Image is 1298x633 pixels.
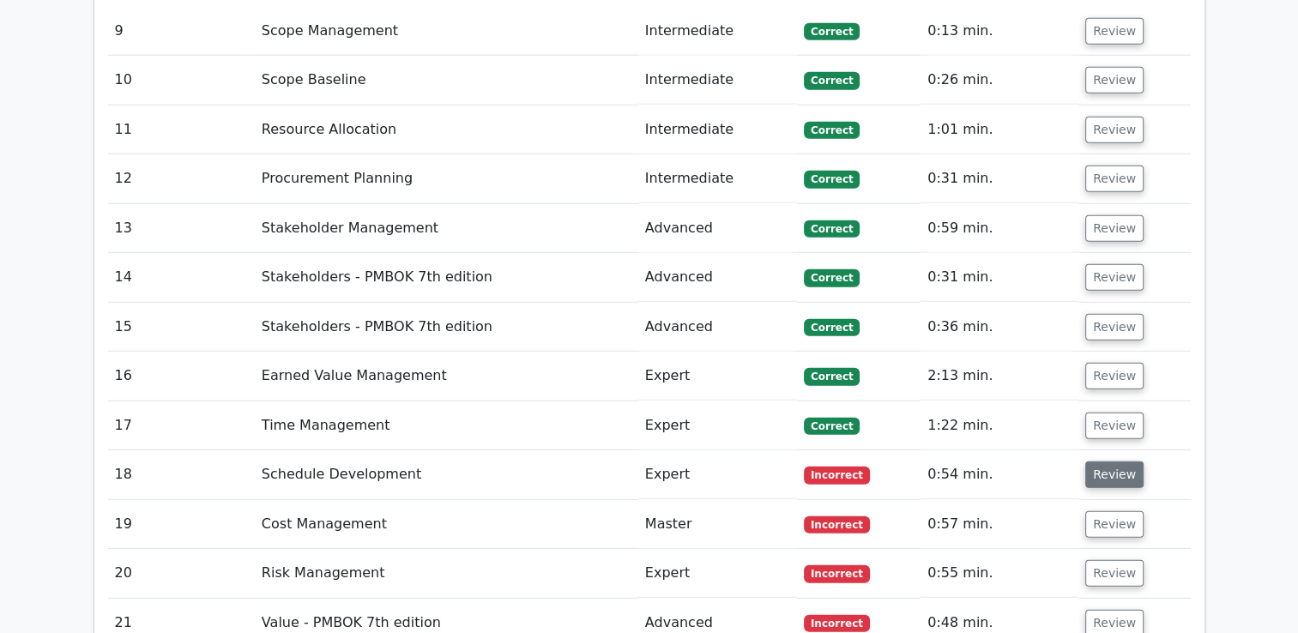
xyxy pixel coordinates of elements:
td: 12 [108,154,255,203]
td: 19 [108,500,255,549]
td: 2:13 min. [921,352,1078,401]
button: Review [1085,166,1144,192]
span: Correct [804,23,860,40]
span: Correct [804,122,860,139]
td: 0:31 min. [921,253,1078,302]
td: 0:36 min. [921,303,1078,352]
button: Review [1085,18,1144,45]
td: Intermediate [638,154,797,203]
td: Advanced [638,204,797,253]
td: Expert [638,549,797,598]
td: 0:13 min. [921,7,1078,56]
td: 13 [108,204,255,253]
td: Stakeholder Management [255,204,638,253]
td: Risk Management [255,549,638,598]
td: Intermediate [638,56,797,105]
td: Stakeholders - PMBOK 7th edition [255,303,638,352]
td: 10 [108,56,255,105]
button: Review [1085,413,1144,439]
td: Advanced [638,303,797,352]
td: 9 [108,7,255,56]
span: Incorrect [804,565,870,582]
td: Cost Management [255,500,638,549]
td: Scope Management [255,7,638,56]
button: Review [1085,560,1144,587]
td: Schedule Development [255,450,638,499]
span: Correct [804,269,860,286]
button: Review [1085,511,1144,538]
td: 11 [108,105,255,154]
td: Time Management [255,401,638,450]
button: Review [1085,264,1144,291]
td: 0:57 min. [921,500,1078,549]
button: Review [1085,314,1144,341]
td: 0:31 min. [921,154,1078,203]
td: 0:55 min. [921,549,1078,598]
td: 1:22 min. [921,401,1078,450]
span: Correct [804,171,860,188]
td: Resource Allocation [255,105,638,154]
span: Incorrect [804,467,870,484]
td: Master [638,500,797,549]
td: Intermediate [638,7,797,56]
button: Review [1085,461,1144,488]
td: Stakeholders - PMBOK 7th edition [255,253,638,302]
button: Review [1085,363,1144,389]
span: Correct [804,220,860,238]
td: Scope Baseline [255,56,638,105]
td: Intermediate [638,105,797,154]
td: 0:54 min. [921,450,1078,499]
td: 0:59 min. [921,204,1078,253]
button: Review [1085,67,1144,93]
td: 16 [108,352,255,401]
span: Incorrect [804,516,870,534]
button: Review [1085,215,1144,242]
td: Expert [638,450,797,499]
td: 18 [108,450,255,499]
td: 17 [108,401,255,450]
span: Incorrect [804,615,870,632]
td: Expert [638,352,797,401]
span: Correct [804,319,860,336]
td: Earned Value Management [255,352,638,401]
td: 0:26 min. [921,56,1078,105]
td: 15 [108,303,255,352]
td: 20 [108,549,255,598]
span: Correct [804,418,860,435]
button: Review [1085,117,1144,143]
td: 14 [108,253,255,302]
td: Expert [638,401,797,450]
span: Correct [804,368,860,385]
td: Procurement Planning [255,154,638,203]
td: Advanced [638,253,797,302]
span: Correct [804,72,860,89]
td: 1:01 min. [921,105,1078,154]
